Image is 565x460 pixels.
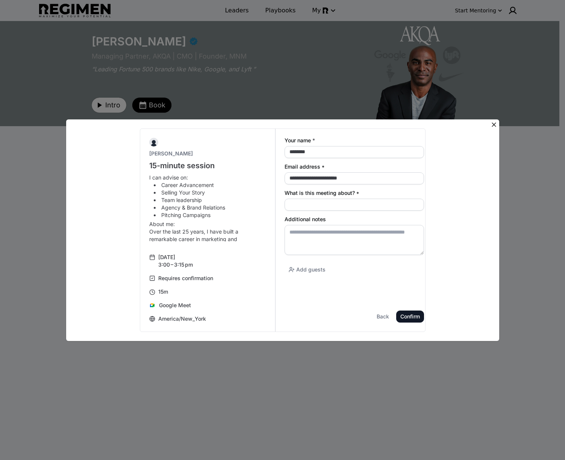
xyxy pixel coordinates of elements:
[154,189,253,196] li: Selling Your Story
[158,274,213,282] div: Requires confirmation
[284,217,326,222] span: Additional notes
[154,211,253,219] li: Pitching Campaigns
[149,138,158,147] img: Jabari Hearn
[149,302,155,308] img: Google Meet icon
[149,174,253,181] p: I can advise on:
[284,190,354,196] span: What is this meeting about?
[296,267,325,272] span: Add guests
[158,288,168,296] div: 15m
[158,253,193,268] div: [DATE] 3:00 – 3:15 pm
[149,150,259,157] p: [PERSON_NAME]
[154,196,253,204] li: Team leadership
[284,164,320,169] span: Email address
[154,204,253,211] li: Agency & Brand Relations
[284,138,424,143] label: Your name
[159,302,191,309] p: Google Meet
[158,315,206,323] div: America/New_York
[149,160,259,171] h1: 15-minute session
[149,220,253,288] p: About me: Over the last 25 years, I have built a remarkable career in marketing and entertainment...
[154,181,253,189] li: Career Advancement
